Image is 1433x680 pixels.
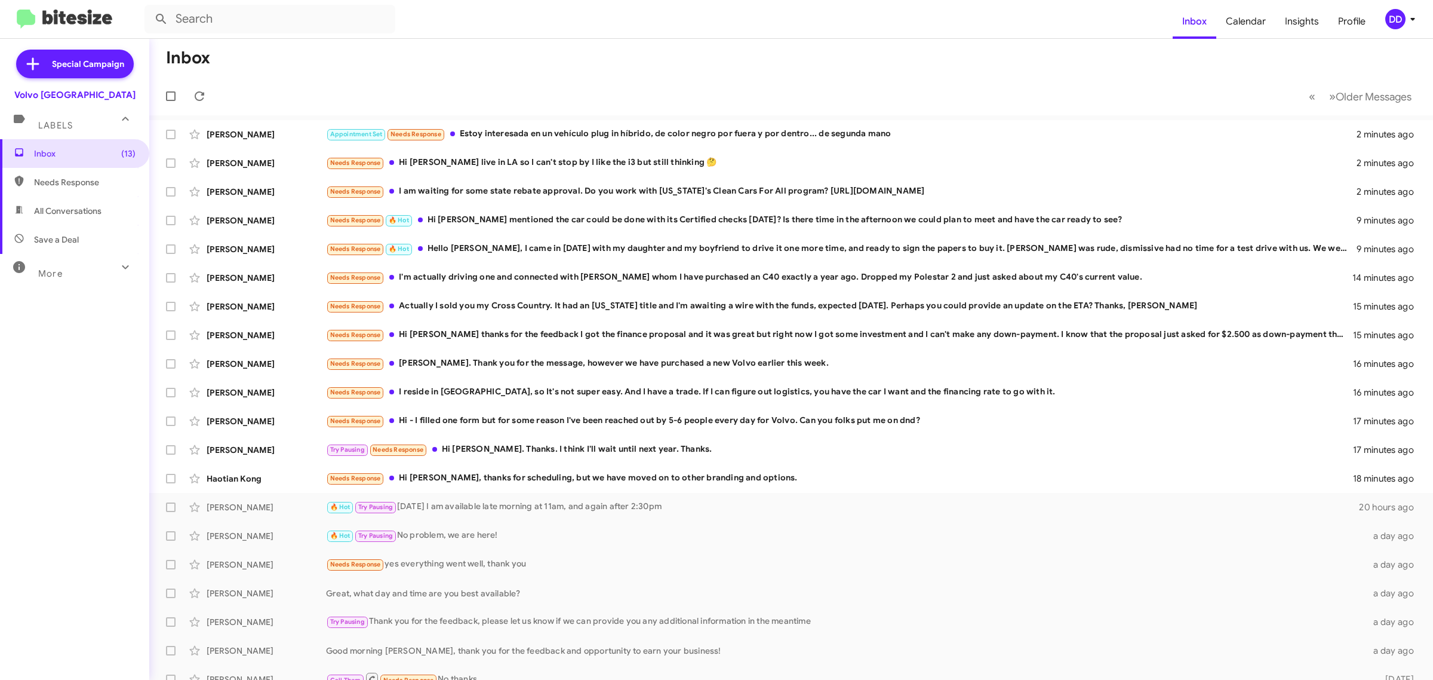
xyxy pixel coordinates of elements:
[207,186,326,198] div: [PERSON_NAME]
[330,474,381,482] span: Needs Response
[1329,89,1336,104] span: »
[207,358,326,370] div: [PERSON_NAME]
[326,615,1363,629] div: Thank you for the feedback, please let us know if we can provide you any additional information i...
[207,616,326,628] div: [PERSON_NAME]
[1275,4,1329,39] a: Insights
[207,272,326,284] div: [PERSON_NAME]
[1336,90,1412,103] span: Older Messages
[1216,4,1275,39] a: Calendar
[1357,128,1423,140] div: 2 minutes ago
[1363,559,1423,571] div: a day ago
[330,302,381,310] span: Needs Response
[326,357,1353,370] div: [PERSON_NAME]. Thank you for the message, however we have purchased a new Volvo earlier this week.
[1357,215,1423,226] div: 9 minutes ago
[330,417,381,425] span: Needs Response
[207,387,326,399] div: [PERSON_NAME]
[1352,272,1423,284] div: 14 minutes ago
[330,532,350,540] span: 🔥 Hot
[1363,530,1423,542] div: a day ago
[330,159,381,167] span: Needs Response
[1375,9,1420,29] button: DD
[330,274,381,281] span: Needs Response
[207,645,326,657] div: [PERSON_NAME]
[326,471,1353,485] div: Hi [PERSON_NAME], thanks for scheduling, but we have moved on to other branding and options.
[330,360,381,367] span: Needs Response
[1173,4,1216,39] a: Inbox
[1359,501,1423,513] div: 20 hours ago
[207,243,326,255] div: [PERSON_NAME]
[1353,473,1423,485] div: 18 minutes ago
[358,532,393,540] span: Try Pausing
[326,500,1359,514] div: [DATE] I am available late morning at 11am, and again after 2:30pm
[207,329,326,341] div: [PERSON_NAME]
[1363,587,1423,599] div: a day ago
[207,215,326,226] div: [PERSON_NAME]
[326,587,1363,599] div: Great, what day and time are you best available?
[326,127,1357,141] div: Estoy interesada en un vehículo plug in híbrido, de color negro por fuera y por dentro... de segu...
[166,48,210,68] h1: Inbox
[1329,4,1375,39] a: Profile
[326,328,1353,342] div: Hi [PERSON_NAME] thanks for the feedback I got the finance proposal and it was great but right no...
[1302,84,1419,109] nav: Page navigation example
[1353,329,1423,341] div: 15 minutes ago
[358,503,393,511] span: Try Pausing
[330,331,381,339] span: Needs Response
[326,271,1352,284] div: I'm actually driving one and connected with [PERSON_NAME] whom I have purchased an C40 exactly a ...
[207,559,326,571] div: [PERSON_NAME]
[207,301,326,313] div: [PERSON_NAME]
[326,645,1363,657] div: Good morning [PERSON_NAME], thank you for the feedback and opportunity to earn your business!
[326,385,1353,399] div: I reside in [GEOGRAPHIC_DATA], so It's not super easy. And I have a trade. If I can figure out lo...
[207,157,326,169] div: [PERSON_NAME]
[207,415,326,427] div: [PERSON_NAME]
[1353,301,1423,313] div: 15 minutes ago
[1302,84,1323,109] button: Previous
[207,530,326,542] div: [PERSON_NAME]
[390,130,441,138] span: Needs Response
[144,5,395,33] input: Search
[207,501,326,513] div: [PERSON_NAME]
[14,89,136,101] div: Volvo [GEOGRAPHIC_DATA]
[326,299,1353,313] div: Actually I sold you my Cross Country. It had an [US_STATE] title and I'm awaiting a wire with the...
[326,242,1357,256] div: Hello [PERSON_NAME], I came in [DATE] with my daughter and my boyfriend to drive it one more time...
[330,503,350,511] span: 🔥 Hot
[16,50,134,78] a: Special Campaign
[1353,415,1423,427] div: 17 minutes ago
[1357,186,1423,198] div: 2 minutes ago
[326,558,1363,571] div: yes everything went well, thank you
[34,176,136,188] span: Needs Response
[330,188,381,195] span: Needs Response
[121,148,136,160] span: (13)
[330,560,381,568] span: Needs Response
[326,213,1357,227] div: Hi [PERSON_NAME] mentioned the car could be done with its Certified checks [DATE]? Is there time ...
[330,245,381,253] span: Needs Response
[1322,84,1419,109] button: Next
[326,529,1363,543] div: No problem, we are here!
[389,245,409,253] span: 🔥 Hot
[326,414,1353,428] div: Hi - I filled one form but for some reason I've been reached out by 5-6 people every day for Volv...
[1357,243,1423,255] div: 9 minutes ago
[1363,616,1423,628] div: a day ago
[326,185,1357,198] div: I am waiting for some state rebate approval. Do you work with [US_STATE]'s Clean Cars For All pro...
[207,473,326,485] div: Haotian Kong
[1357,157,1423,169] div: 2 minutes ago
[330,618,365,626] span: Try Pausing
[330,446,365,454] span: Try Pausing
[38,120,73,131] span: Labels
[330,216,381,224] span: Needs Response
[1363,645,1423,657] div: a day ago
[207,587,326,599] div: [PERSON_NAME]
[34,234,79,246] span: Save a Deal
[207,128,326,140] div: [PERSON_NAME]
[1353,387,1423,399] div: 16 minutes ago
[389,216,409,224] span: 🔥 Hot
[38,268,63,279] span: More
[34,148,136,160] span: Inbox
[326,443,1353,457] div: Hi [PERSON_NAME]. Thanks. I think I'll wait until next year. Thanks.
[52,58,124,70] span: Special Campaign
[330,388,381,396] span: Needs Response
[1353,444,1423,456] div: 17 minutes ago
